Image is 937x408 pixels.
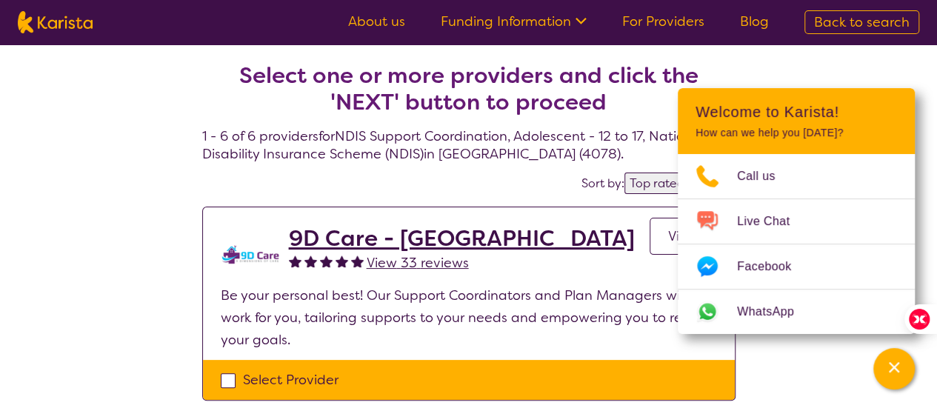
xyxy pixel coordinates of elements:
[581,175,624,191] label: Sort by:
[367,254,469,272] span: View 33 reviews
[696,127,897,139] p: How can we help you [DATE]?
[220,62,718,116] h2: Select one or more providers and click the 'NEXT' button to proceed
[814,13,910,31] span: Back to search
[696,103,897,121] h2: Welcome to Karista!
[221,225,280,284] img: udoxtvw1zwmha9q2qzsy.png
[622,13,704,30] a: For Providers
[18,11,93,33] img: Karista logo
[441,13,587,30] a: Funding Information
[740,13,769,30] a: Blog
[289,225,635,252] a: 9D Care - [GEOGRAPHIC_DATA]
[678,154,915,334] ul: Choose channel
[348,13,405,30] a: About us
[336,255,348,267] img: fullstar
[737,301,812,323] span: WhatsApp
[320,255,333,267] img: fullstar
[737,210,807,233] span: Live Chat
[668,227,698,245] span: View
[221,284,717,351] p: Be your personal best! Our Support Coordinators and Plan Managers will work for you, tailoring su...
[367,252,469,274] a: View 33 reviews
[202,27,736,163] h4: 1 - 6 of 6 providers for NDIS Support Coordination , Adolescent - 12 to 17 , National Disability ...
[678,88,915,334] div: Channel Menu
[678,290,915,334] a: Web link opens in a new tab.
[804,10,919,34] a: Back to search
[304,255,317,267] img: fullstar
[289,255,301,267] img: fullstar
[351,255,364,267] img: fullstar
[737,255,809,278] span: Facebook
[737,165,793,187] span: Call us
[873,348,915,389] button: Channel Menu
[650,218,717,255] a: View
